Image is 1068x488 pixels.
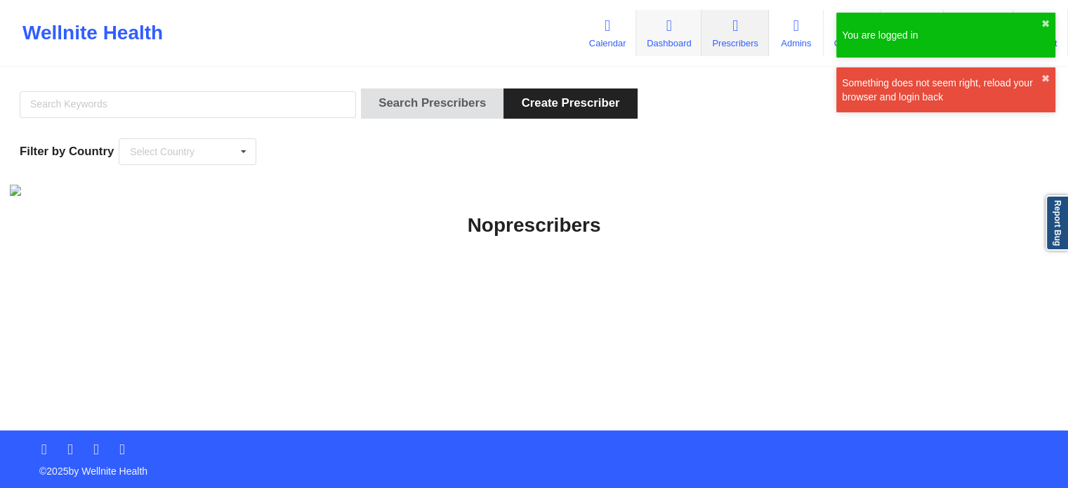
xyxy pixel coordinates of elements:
[130,147,195,157] div: Select Country
[503,88,637,119] button: Create Prescriber
[579,10,636,56] a: Calendar
[1041,73,1050,84] button: close
[769,10,824,56] a: Admins
[842,28,1041,42] div: You are logged in
[29,454,1039,478] p: © 2025 by Wellnite Health
[20,91,356,118] input: Search Keywords
[824,10,881,56] a: Coaches
[361,88,503,119] button: Search Prescribers
[10,185,1058,196] img: foRBiVDZMKwAAAAASUVORK5CYII=
[10,213,1058,238] h1: No prescribers
[701,10,768,56] a: Prescribers
[20,145,114,158] span: Filter by Country
[842,76,1041,104] div: Something does not seem right, reload your browser and login back
[636,10,701,56] a: Dashboard
[1041,18,1050,29] button: close
[1046,195,1068,251] a: Report Bug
